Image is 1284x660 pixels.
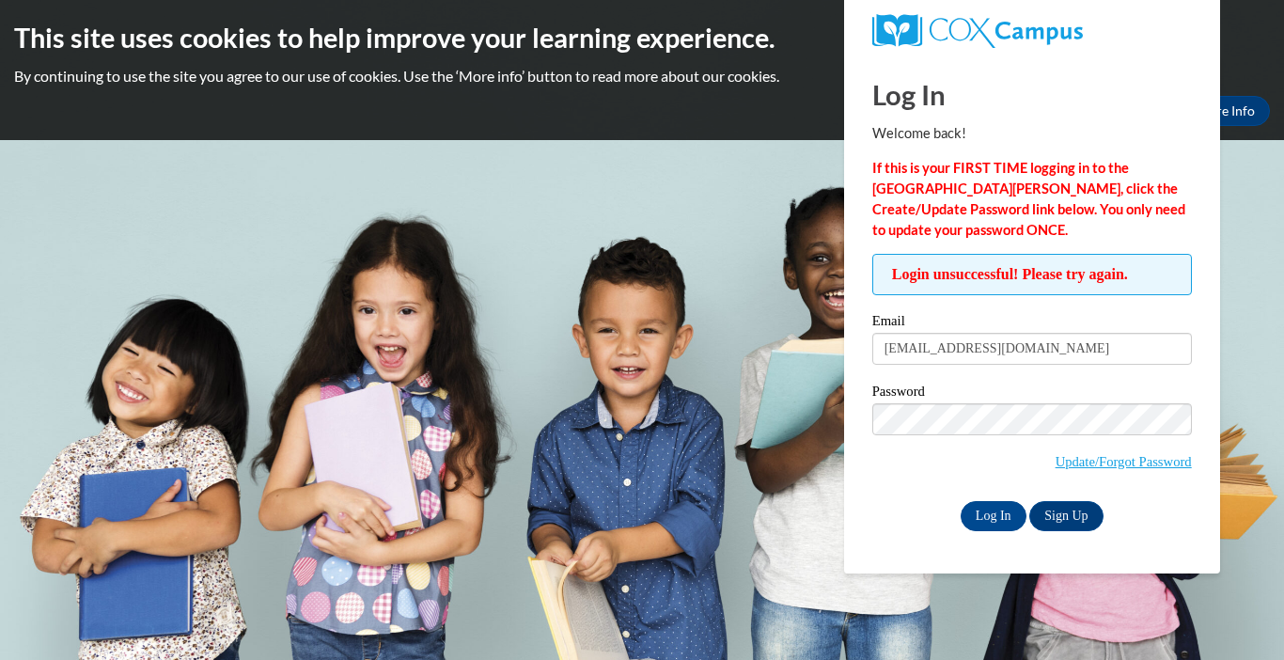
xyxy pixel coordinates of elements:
a: Sign Up [1029,501,1103,531]
label: Email [872,314,1192,333]
img: COX Campus [872,14,1083,48]
h1: Log In [872,75,1192,114]
input: Log In [961,501,1026,531]
a: More Info [1182,96,1270,126]
a: COX Campus [872,14,1192,48]
a: Update/Forgot Password [1056,454,1192,469]
p: Welcome back! [872,123,1192,144]
strong: If this is your FIRST TIME logging in to the [GEOGRAPHIC_DATA][PERSON_NAME], click the Create/Upd... [872,160,1185,238]
span: Login unsuccessful! Please try again. [872,254,1192,295]
h2: This site uses cookies to help improve your learning experience. [14,19,1270,56]
label: Password [872,385,1192,403]
p: By continuing to use the site you agree to our use of cookies. Use the ‘More info’ button to read... [14,66,1270,86]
